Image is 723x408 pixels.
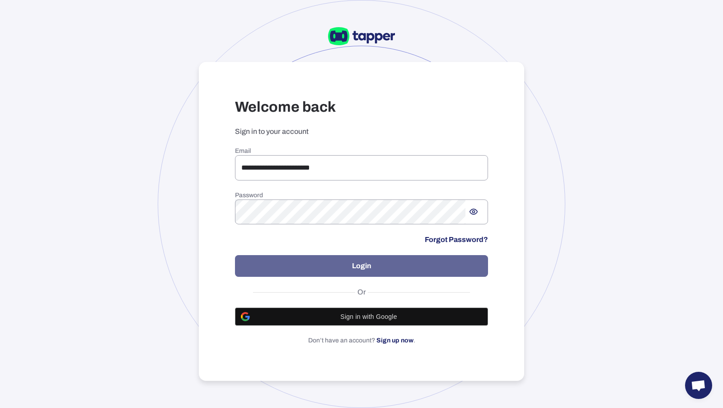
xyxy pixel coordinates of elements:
[255,313,482,320] span: Sign in with Google
[235,337,488,345] p: Don’t have an account? .
[235,127,488,136] p: Sign in to your account
[355,288,368,297] span: Or
[425,235,488,244] a: Forgot Password?
[235,98,488,116] h3: Welcome back
[235,308,488,326] button: Sign in with Google
[235,255,488,277] button: Login
[376,337,413,344] a: Sign up now
[235,191,488,199] h6: Password
[685,372,712,399] div: Open chat
[235,147,488,155] h6: Email
[465,204,482,220] button: Show password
